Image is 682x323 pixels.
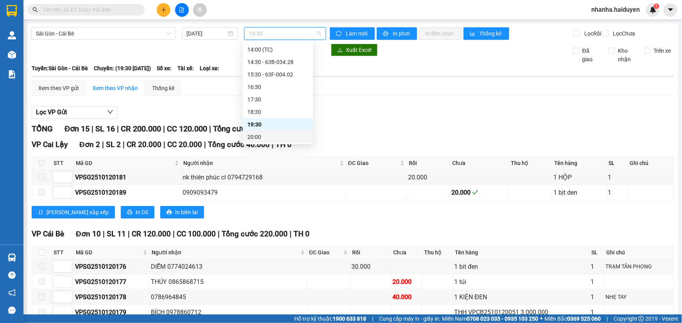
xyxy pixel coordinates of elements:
[442,314,538,323] span: Miền Nam
[8,51,16,59] img: warehouse-icon
[32,140,68,149] span: VP Cai Lậy
[553,188,605,197] div: 1 bịt den
[208,140,270,149] span: Tổng cước 40.000
[8,272,16,279] span: question-circle
[579,46,603,64] span: Đã giao
[200,64,219,73] span: Loại xe:
[333,316,366,322] strong: 1900 633 818
[407,157,450,170] th: Rồi
[372,314,373,323] span: |
[175,208,198,217] span: In biên lai
[540,317,542,320] span: ⚪️
[32,65,88,71] b: Tuyến: Sài Gòn - Cái Bè
[605,246,674,259] th: Ghi chú
[8,31,16,39] img: warehouse-icon
[294,314,366,323] span: Hỗ trợ kỹ thuật:
[393,292,421,302] div: 40.000
[166,209,172,216] span: printer
[117,124,119,133] span: |
[32,106,118,119] button: Lọc VP Gửi
[247,58,308,66] div: 14:30 - 63B-034.28
[209,124,211,133] span: |
[8,307,16,314] span: message
[567,316,601,322] strong: 0369 525 060
[75,292,148,302] div: VPSG2510120178
[454,262,588,272] div: 1 bit đen
[36,107,67,117] span: Lọc VP Gửi
[167,124,207,133] span: CC 120.000
[128,229,130,238] span: |
[276,140,292,149] span: TH 0
[606,293,672,301] div: NHẸ TAY
[74,305,150,320] td: VPSG2510120179
[470,31,476,37] span: bar-chart
[52,246,74,259] th: STT
[75,172,180,182] div: VPSG2510120181
[107,229,126,238] span: SL 11
[74,185,181,200] td: VPSG2510120189
[121,124,161,133] span: CR 200.000
[52,157,74,170] th: STT
[581,29,602,38] span: Lọc Rồi
[74,259,150,274] td: VPSG2510120176
[151,262,306,272] div: DIỄM 0774024613
[173,229,175,238] span: |
[107,109,113,115] span: down
[218,229,220,238] span: |
[167,140,202,149] span: CC 20.000
[591,292,603,302] div: 1
[183,159,338,167] span: Người nhận
[330,27,375,40] button: syncLàm mới
[32,124,53,133] span: TỔNG
[639,316,644,321] span: copyright
[383,31,390,37] span: printer
[64,124,90,133] span: Đơn 15
[102,140,104,149] span: |
[509,157,552,170] th: Thu hộ
[43,5,135,14] input: Tìm tên, số ĐT hoặc mã đơn
[346,29,369,38] span: Làm mới
[377,27,417,40] button: printerIn phơi
[336,31,343,37] span: sync
[654,4,659,9] sup: 1
[103,229,105,238] span: |
[346,46,371,54] span: Xuất Excel
[628,157,673,170] th: Ghi chú
[157,64,172,73] span: Số xe:
[76,229,101,238] span: Đơn 10
[79,140,100,149] span: Đơn 2
[157,3,170,17] button: plus
[32,229,64,238] span: VP Cái Bè
[247,120,308,129] div: 19:30
[610,29,636,38] span: Lọc Chưa
[8,70,16,78] img: solution-icon
[94,64,151,73] span: Chuyến: (19:30 [DATE])
[331,44,378,56] button: downloadXuất Excel
[464,27,509,40] button: bar-chartThống kê
[467,316,538,322] strong: 0708 023 035 - 0935 103 250
[183,172,345,182] div: nk thiên phúc cl 0794729168
[272,140,274,149] span: |
[151,292,306,302] div: 0786964845
[161,7,166,12] span: plus
[615,46,638,64] span: Kho nhận
[309,248,342,257] span: ĐC Giao
[38,84,79,92] div: Xem theo VP gửi
[607,314,608,323] span: |
[136,208,148,217] span: In DS
[177,229,216,238] span: CC 100.000
[454,307,588,317] div: THH VPCB2510120051 3.000.000
[249,28,321,39] span: 19:30
[664,3,677,17] button: caret-down
[74,274,150,289] td: VPSG2510120177
[393,277,421,287] div: 20.000
[337,47,343,53] span: download
[74,289,150,305] td: VPSG2510120178
[247,70,308,79] div: 15:30 - 63F-004.02
[151,277,306,287] div: THÚY 0865868715
[350,246,392,259] th: Rồi
[127,140,161,149] span: CR 20.000
[351,262,390,272] div: 30.000
[392,246,422,259] th: Chưa
[213,124,280,133] span: Tổng cước 320.000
